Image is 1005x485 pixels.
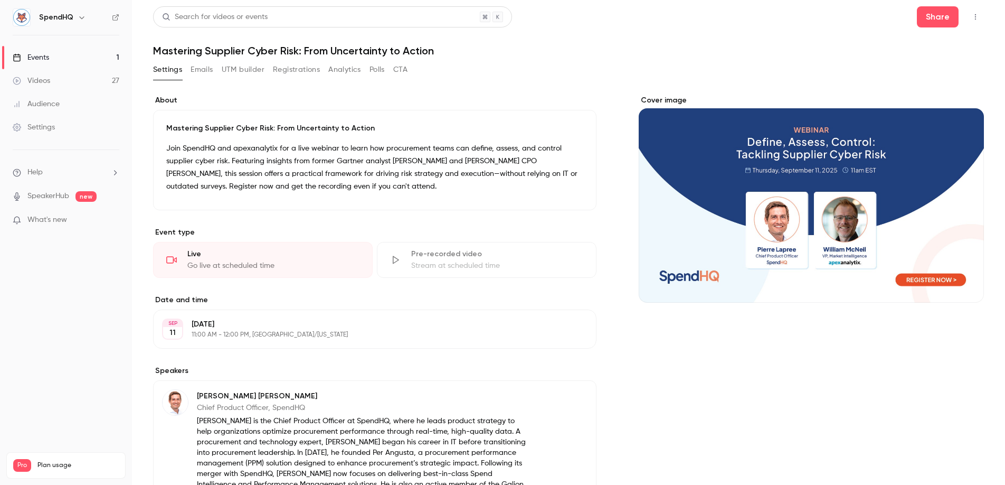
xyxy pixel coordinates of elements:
div: Audience [13,99,60,109]
label: Cover image [639,95,984,106]
span: What's new [27,214,67,226]
label: Speakers [153,366,596,376]
button: Registrations [273,61,320,78]
div: Events [13,52,49,63]
button: Emails [191,61,213,78]
button: Analytics [328,61,361,78]
div: Live [187,249,359,259]
h6: SpendHQ [39,12,73,23]
p: 11:00 AM - 12:00 PM, [GEOGRAPHIC_DATA]/[US_STATE] [192,331,541,339]
li: help-dropdown-opener [13,167,119,178]
div: Videos [13,76,50,86]
label: About [153,95,596,106]
div: SEP [163,320,182,327]
div: Stream at scheduled time [411,260,583,271]
div: Pre-recorded videoStream at scheduled time [377,242,596,278]
button: CTA [393,61,407,78]
span: Help [27,167,43,178]
span: Plan usage [37,461,119,470]
span: new [75,191,97,202]
p: Event type [153,227,596,238]
div: LiveGo live at scheduled time [153,242,373,278]
img: Pierre Laprée [163,390,188,415]
p: [DATE] [192,319,541,330]
button: Share [917,6,959,27]
button: UTM builder [222,61,264,78]
p: Chief Product Officer, SpendHQ [197,403,528,413]
p: Join SpendHQ and apexanalytix for a live webinar to learn how procurement teams can define, asses... [166,142,583,193]
p: Mastering Supplier Cyber Risk: From Uncertainty to Action [166,123,583,134]
h1: Mastering Supplier Cyber Risk: From Uncertainty to Action [153,44,984,57]
label: Date and time [153,295,596,305]
div: Search for videos or events [162,12,268,23]
div: Pre-recorded video [411,249,583,259]
div: Settings [13,122,55,133]
img: SpendHQ [13,9,30,26]
span: Pro [13,459,31,472]
p: 11 [169,328,176,338]
button: Polls [369,61,385,78]
p: [PERSON_NAME] [PERSON_NAME] [197,391,528,402]
section: Cover image [639,95,984,303]
div: Go live at scheduled time [187,260,359,271]
a: SpeakerHub [27,191,69,202]
button: Settings [153,61,182,78]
